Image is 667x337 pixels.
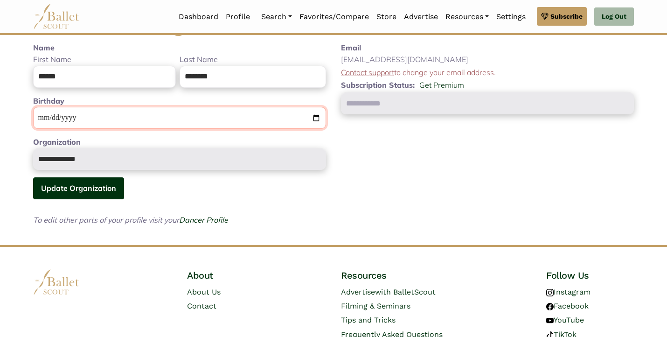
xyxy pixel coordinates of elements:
[33,269,80,295] img: logo
[222,7,254,27] a: Profile
[442,7,493,27] a: Resources
[375,288,436,296] span: with BalletScout
[546,303,554,310] img: facebook logo
[179,215,228,225] a: Dancer Profile
[187,288,221,296] a: About Us
[546,289,554,296] img: instagram logo
[33,177,124,199] button: Update Organization
[341,80,415,90] b: Subscription Status:
[546,269,634,281] h4: Follow Us
[257,7,296,27] a: Search
[546,288,591,296] a: Instagram
[33,54,180,66] label: First Name
[546,316,584,324] a: YouTube
[341,68,394,77] a: Contact support
[187,269,275,281] h4: About
[33,215,228,225] i: To edit other parts of your profile visit your
[341,288,436,296] a: Advertisewith BalletScout
[296,7,373,27] a: Favorites/Compare
[180,54,326,66] label: Last Name
[493,7,529,27] a: Settings
[537,7,587,26] a: Subscribe
[341,54,634,66] p: [EMAIL_ADDRESS][DOMAIN_NAME]
[341,302,410,310] a: Filming & Seminars
[400,7,442,27] a: Advertise
[341,269,480,281] h4: Resources
[546,302,589,310] a: Facebook
[546,317,554,324] img: youtube logo
[341,316,396,324] a: Tips and Tricks
[187,302,216,310] a: Contact
[341,43,361,52] b: Email
[419,80,464,90] a: Get Premium
[373,7,400,27] a: Store
[550,11,583,21] span: Subscribe
[33,43,55,52] b: Name
[33,96,64,105] b: Birthday
[594,7,634,26] a: Log Out
[341,67,634,79] p: to change your email address.
[541,11,549,21] img: gem.svg
[33,137,81,147] b: Organization
[175,7,222,27] a: Dashboard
